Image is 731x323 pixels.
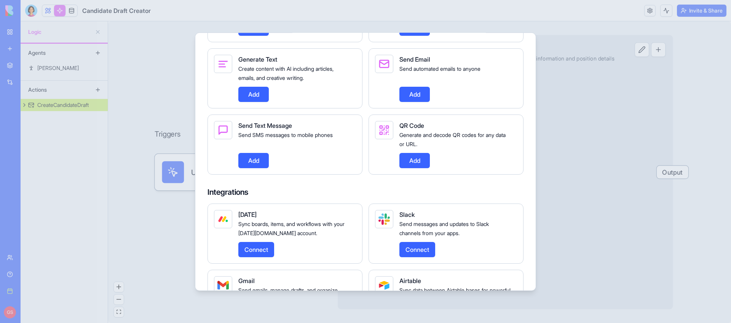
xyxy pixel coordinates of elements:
[399,65,480,72] span: Send automated emails to anyone
[238,221,345,236] span: Sync boards, items, and workflows with your [DATE][DOMAIN_NAME] account.
[207,187,524,197] h4: Integrations
[238,87,269,102] button: Add
[238,211,257,218] span: [DATE]
[399,132,506,147] span: Generate and decode QR codes for any data or URL.
[399,211,415,218] span: Slack
[399,87,430,102] button: Add
[238,287,338,302] span: Send emails, manage drafts, and organize inbox data.
[399,277,421,285] span: Airtable
[399,221,489,236] span: Send messages and updates to Slack channels from your apps.
[399,287,511,302] span: Sync data between Airtable bases for powerful database functionality.
[238,153,269,168] button: Add
[399,153,430,168] button: Add
[238,122,292,129] span: Send Text Message
[399,56,430,63] span: Send Email
[238,277,255,285] span: Gmail
[399,122,424,129] span: QR Code
[399,242,435,257] button: Connect
[238,56,277,63] span: Generate Text
[238,242,274,257] button: Connect
[238,65,334,81] span: Create content with AI including articles, emails, and creative writing.
[238,132,333,138] span: Send SMS messages to mobile phones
